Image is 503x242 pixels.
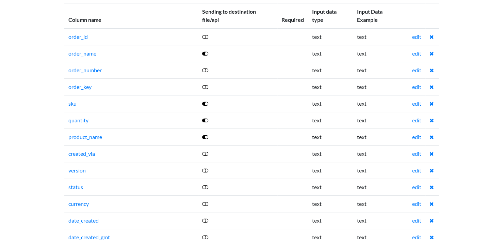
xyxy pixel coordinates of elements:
td: text [308,28,353,45]
td: text [353,195,408,212]
a: edit [412,67,421,73]
td: text [308,45,353,62]
a: order_name [68,50,96,57]
td: text [353,162,408,179]
a: order_key [68,84,92,90]
td: text [353,145,408,162]
a: edit [412,234,421,240]
a: edit [412,184,421,190]
a: edit [412,100,421,107]
th: Column name [64,3,198,28]
a: edit [412,200,421,207]
td: text [308,128,353,145]
a: created_via [68,150,95,157]
th: Input Data Example [353,3,408,28]
a: edit [412,167,421,173]
a: version [68,167,86,173]
iframe: Drift Widget Chat Controller [469,208,495,234]
a: edit [412,217,421,224]
a: status [68,184,83,190]
td: text [353,28,408,45]
td: text [308,78,353,95]
a: product_name [68,134,102,140]
td: text [308,212,353,229]
td: text [353,95,408,112]
a: order_number [68,67,102,73]
td: text [308,195,353,212]
td: text [308,112,353,128]
td: text [353,78,408,95]
td: text [308,179,353,195]
a: date_created [68,217,99,224]
th: Sending to destination file/api [198,3,277,28]
a: quantity [68,117,88,123]
td: text [353,179,408,195]
a: date_created_gmt [68,234,110,240]
th: Input data type [308,3,353,28]
td: text [353,128,408,145]
td: text [308,95,353,112]
td: text [353,62,408,78]
td: text [353,212,408,229]
a: edit [412,50,421,57]
a: edit [412,84,421,90]
td: text [353,112,408,128]
a: order_id [68,33,88,40]
td: text [308,62,353,78]
a: edit [412,33,421,40]
a: edit [412,117,421,123]
td: text [308,145,353,162]
a: currency [68,200,89,207]
th: Required [277,3,308,28]
a: edit [412,150,421,157]
a: edit [412,134,421,140]
td: text [353,45,408,62]
td: text [308,162,353,179]
a: sku [68,100,77,107]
